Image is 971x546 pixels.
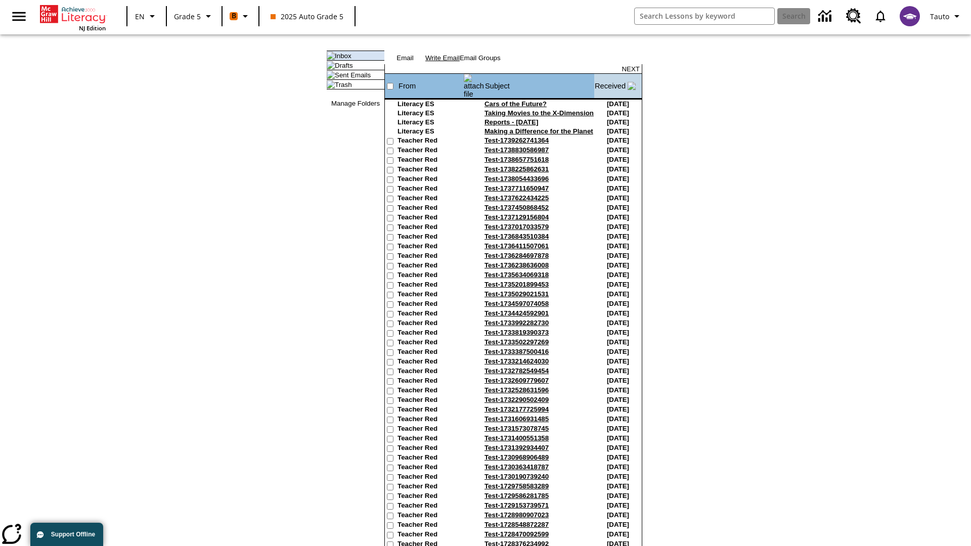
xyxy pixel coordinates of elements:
[484,185,549,192] a: Test-1737711650947
[900,6,920,26] img: avatar image
[607,252,629,259] nobr: [DATE]
[484,530,549,538] a: Test-1728470092599
[398,453,463,463] td: Teacher Red
[484,213,549,221] a: Test-1737129156804
[628,82,636,90] img: arrow_down.gif
[484,329,549,336] a: Test-1733819390373
[484,109,594,117] a: Taking Movies to the X-Dimension
[607,521,629,528] nobr: [DATE]
[607,463,629,471] nobr: [DATE]
[398,109,463,118] td: Literacy ES
[398,415,463,425] td: Teacher Red
[607,194,629,202] nobr: [DATE]
[607,156,629,163] nobr: [DATE]
[464,74,484,98] img: attach file
[607,165,629,173] nobr: [DATE]
[484,434,549,442] a: Test-1731400551358
[327,80,335,88] img: folder_icon.gif
[484,348,549,355] a: Test-1733387500416
[398,136,463,146] td: Teacher Red
[398,530,463,540] td: Teacher Red
[607,213,629,221] nobr: [DATE]
[484,511,549,519] a: Test-1728980907023
[271,11,343,22] span: 2025 Auto Grade 5
[607,530,629,538] nobr: [DATE]
[484,194,549,202] a: Test-1737622434225
[484,204,549,211] a: Test-1737450868452
[607,109,629,117] nobr: [DATE]
[484,367,549,375] a: Test-1732782549454
[484,146,549,154] a: Test-1738830586987
[398,357,463,367] td: Teacher Red
[398,300,463,309] td: Teacher Red
[607,329,629,336] nobr: [DATE]
[484,319,549,327] a: Test-1733992282730
[607,233,629,240] nobr: [DATE]
[607,204,629,211] nobr: [DATE]
[335,71,371,79] a: Sent Emails
[607,136,629,144] nobr: [DATE]
[398,242,463,252] td: Teacher Red
[398,165,463,175] td: Teacher Red
[174,11,201,22] span: Grade 5
[399,82,416,90] a: From
[484,473,549,480] a: Test-1730190739240
[607,100,629,108] nobr: [DATE]
[398,185,463,194] td: Teacher Red
[607,396,629,403] nobr: [DATE]
[484,136,549,144] a: Test-1739262741364
[484,156,549,163] a: Test-1738657751618
[812,3,840,30] a: Data Center
[840,3,867,30] a: Resource Center, Will open in new tab
[130,7,163,25] button: Language: EN, Select a language
[398,204,463,213] td: Teacher Red
[484,100,547,108] a: Cars of the Future?
[398,367,463,377] td: Teacher Red
[398,348,463,357] td: Teacher Red
[607,309,629,317] nobr: [DATE]
[327,61,335,69] img: folder_icon.gif
[398,223,463,233] td: Teacher Red
[170,7,218,25] button: Grade: Grade 5, Select a grade
[484,425,549,432] a: Test-1731573078745
[607,377,629,384] nobr: [DATE]
[484,453,549,461] a: Test-1730968906489
[398,405,463,415] td: Teacher Red
[484,127,593,135] a: Making a Difference for the Planet
[398,213,463,223] td: Teacher Red
[398,118,463,127] td: Literacy ES
[4,2,34,31] button: Open side menu
[484,281,549,288] a: Test-1735201899453
[607,415,629,423] nobr: [DATE]
[398,386,463,396] td: Teacher Red
[485,82,510,90] a: Subject
[607,492,629,499] nobr: [DATE]
[398,473,463,482] td: Teacher Red
[398,511,463,521] td: Teacher Red
[398,290,463,300] td: Teacher Red
[607,511,629,519] nobr: [DATE]
[607,348,629,355] nobr: [DATE]
[398,146,463,156] td: Teacher Red
[226,7,255,25] button: Boost Class color is orange. Change class color
[607,242,629,250] nobr: [DATE]
[607,223,629,231] nobr: [DATE]
[622,65,640,73] a: NEXT
[607,453,629,461] nobr: [DATE]
[327,71,335,79] img: folder_icon.gif
[484,386,549,394] a: Test-1732528631596
[30,523,103,546] button: Support Offline
[398,425,463,434] td: Teacher Red
[484,223,549,231] a: Test-1737017033579
[607,405,629,413] nobr: [DATE]
[398,252,463,261] td: Teacher Red
[425,54,460,62] a: Write Email
[607,127,629,135] nobr: [DATE]
[894,3,926,29] button: Select a new avatar
[484,300,549,307] a: Test-1734597074058
[232,10,236,22] span: B
[484,233,549,240] a: Test-1736843510384
[484,521,549,528] a: Test-1728548872287
[484,261,549,269] a: Test-1736238636008
[484,377,549,384] a: Test-1732609779607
